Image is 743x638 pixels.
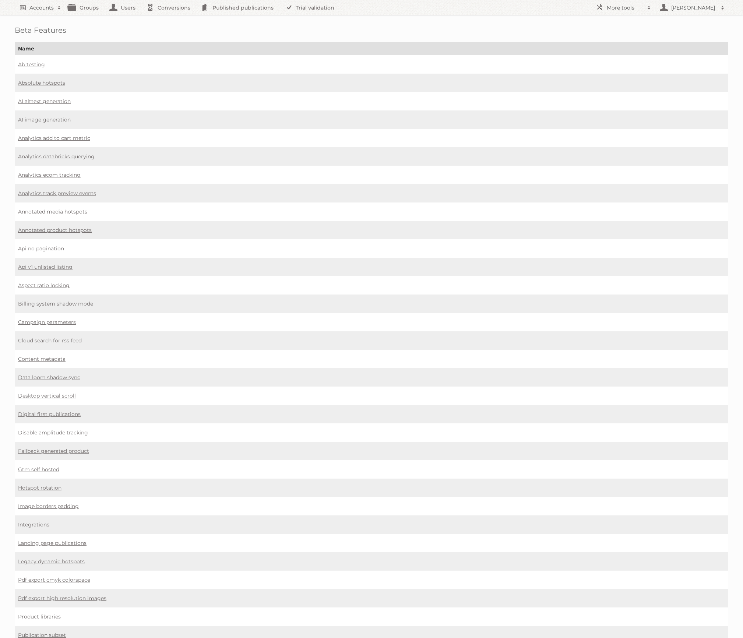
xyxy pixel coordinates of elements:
a: Cloud search for rss feed [18,337,82,344]
a: Pdf export high resolution images [18,595,106,602]
a: Absolute hotspots [18,80,65,86]
a: Content metadata [18,356,66,362]
a: Aspect ratio locking [18,282,70,289]
a: Api v1 unlisted listing [18,264,73,270]
a: Landing page publications [18,540,87,546]
a: Analytics add to cart metric [18,135,90,141]
a: AI alttext generation [18,98,71,105]
a: Billing system shadow mode [18,300,93,307]
a: Gtm self hosted [18,466,59,473]
a: Hotspot rotation [18,484,61,491]
a: Pdf export cmyk colorspace [18,577,90,583]
a: Analytics track preview events [18,190,96,197]
a: Disable amplitude tracking [18,429,88,436]
a: Desktop vertical scroll [18,392,76,399]
a: Annotated media hotspots [18,208,87,215]
th: Name [15,42,728,55]
a: Api no pagination [18,245,64,252]
a: Annotated product hotspots [18,227,92,233]
a: Image borders padding [18,503,79,510]
a: Legacy dynamic hotspots [18,558,85,565]
h2: More tools [607,4,644,11]
a: Digital first publications [18,411,81,417]
a: Integrations [18,521,49,528]
a: Ab testing [18,61,45,68]
a: Analytics ecom tracking [18,172,81,178]
a: Analytics databricks querying [18,153,95,160]
h1: Beta Features [15,26,728,35]
a: Fallback generated product [18,448,89,454]
h2: Accounts [29,4,54,11]
a: Campaign parameters [18,319,76,325]
a: Product libraries [18,613,61,620]
a: Data loom shadow sync [18,374,80,381]
a: AI image generation [18,116,71,123]
h2: [PERSON_NAME] [669,4,717,11]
